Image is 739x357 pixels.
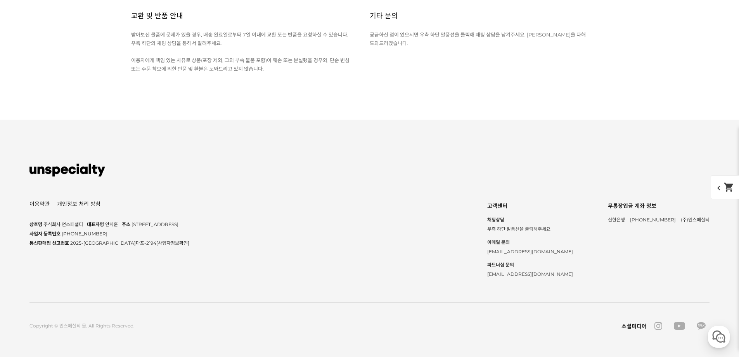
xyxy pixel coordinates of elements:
[43,221,83,227] span: 주식회사 언스페셜티
[487,271,573,277] span: [EMAIL_ADDRESS][DOMAIN_NAME]
[487,215,573,225] strong: 채팅상담
[29,158,105,182] img: 언스페셜티 몰
[693,322,710,330] a: kakao
[131,30,352,73] p: 받아보신 물품에 문제가 있을 경우, 배송 완료일로부터 7일 이내에 교환 또는 반품을 요청하실 수 있습니다. 우측 하단의 채팅 상담을 통해서 알려주세요. 이용자에게 책임 있는 ...
[487,249,573,254] span: [EMAIL_ADDRESS][DOMAIN_NAME]
[29,240,69,246] span: 통신판매업 신고번호
[681,217,710,223] span: (주)언스페셜티
[370,30,608,47] div: 궁금하신 점이 있으시면 우측 하단 말풍선을 클릭해 채팅 상담을 남겨주세요. [PERSON_NAME]을 다해 도와드리겠습니다.
[608,200,710,211] div: 무통장입금 계좌 정보
[100,246,149,266] a: 설정
[630,217,676,223] span: [PHONE_NUMBER]
[24,258,29,264] span: 홈
[487,238,573,247] strong: 이메일 문의
[2,246,51,266] a: 홈
[487,226,550,232] span: 우측 하단 말풍선을 클릭해주세요
[621,322,647,330] div: 소셜미디어
[608,217,625,223] span: 신한은행
[51,246,100,266] a: 대화
[105,221,118,227] span: 안치훈
[29,201,50,207] a: 이용약관
[71,258,80,265] span: 대화
[131,2,183,30] h2: 교환 및 반품 안내
[651,322,666,330] a: instagram
[87,221,104,227] span: 대표자명
[132,221,178,227] span: [STREET_ADDRESS]
[62,231,107,237] span: [PHONE_NUMBER]
[70,240,189,246] span: 2025-[GEOGRAPHIC_DATA]마포-2194
[29,231,61,237] span: 사업자 등록번호
[120,258,129,264] span: 설정
[57,201,100,207] a: 개인정보 처리 방침
[670,322,689,330] a: youtube
[487,200,573,211] div: 고객센터
[29,221,42,227] span: 상호명
[122,221,130,227] span: 주소
[370,2,398,30] h2: 기타 문의
[156,240,189,246] a: [사업자정보확인]
[29,322,135,330] div: Copyright © 언스페셜티 몰. All Rights Reserved.
[487,260,573,270] strong: 파트너십 문의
